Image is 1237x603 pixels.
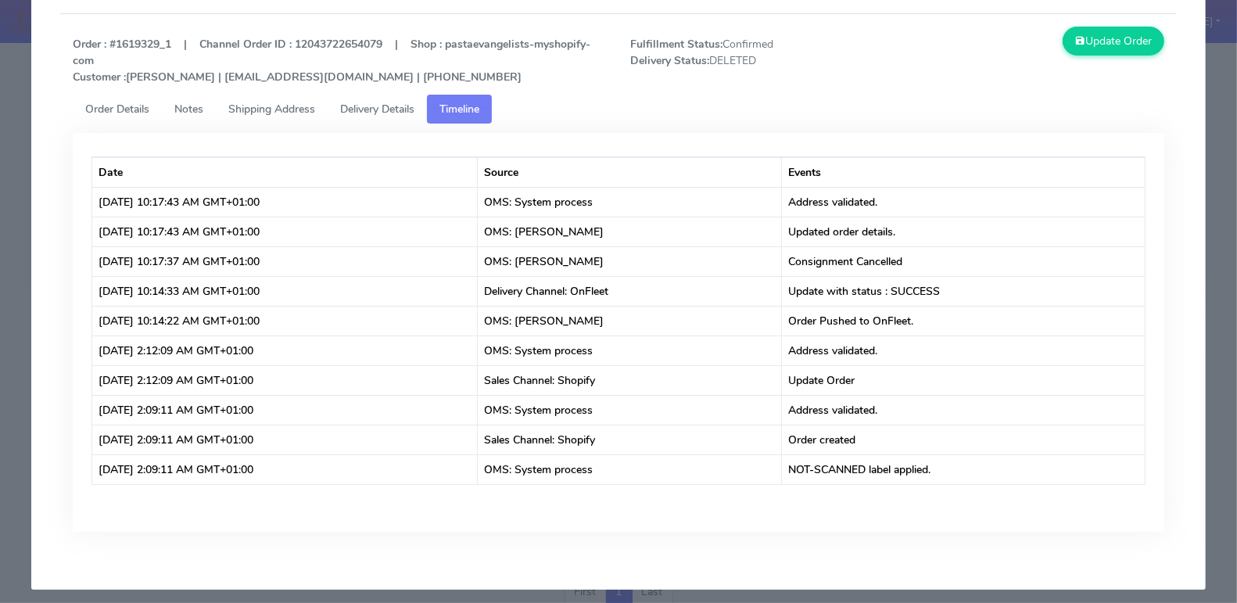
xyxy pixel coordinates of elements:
[782,336,1145,365] td: Address validated.
[73,37,590,84] strong: Order : #1619329_1 | Channel Order ID : 12043722654079 | Shop : pastaevangelists-myshopify-com [P...
[478,454,782,484] td: OMS: System process
[782,365,1145,395] td: Update Order
[478,276,782,306] td: Delivery Channel: OnFleet
[92,454,478,484] td: [DATE] 2:09:11 AM GMT+01:00
[478,246,782,276] td: OMS: [PERSON_NAME]
[782,395,1145,425] td: Address validated.
[92,276,478,306] td: [DATE] 10:14:33 AM GMT+01:00
[630,37,722,52] strong: Fulfillment Status:
[92,306,478,336] td: [DATE] 10:14:22 AM GMT+01:00
[92,425,478,454] td: [DATE] 2:09:11 AM GMT+01:00
[782,217,1145,246] td: Updated order details.
[478,187,782,217] td: OMS: System process
[782,187,1145,217] td: Address validated.
[782,246,1145,276] td: Consignment Cancelled
[478,157,782,187] th: Source
[782,454,1145,484] td: NOT-SCANNED label applied.
[340,102,414,117] span: Delivery Details
[92,157,478,187] th: Date
[92,395,478,425] td: [DATE] 2:09:11 AM GMT+01:00
[478,365,782,395] td: Sales Channel: Shopify
[92,365,478,395] td: [DATE] 2:12:09 AM GMT+01:00
[782,306,1145,336] td: Order Pushed to OnFleet.
[478,336,782,365] td: OMS: System process
[92,246,478,276] td: [DATE] 10:17:37 AM GMT+01:00
[782,276,1145,306] td: Update with status : SUCCESS
[85,102,149,117] span: Order Details
[73,70,126,84] strong: Customer :
[478,425,782,454] td: Sales Channel: Shopify
[228,102,315,117] span: Shipping Address
[630,53,709,68] strong: Delivery Status:
[478,395,782,425] td: OMS: System process
[439,102,479,117] span: Timeline
[478,306,782,336] td: OMS: [PERSON_NAME]
[782,157,1145,187] th: Events
[618,36,897,85] span: Confirmed DELETED
[478,217,782,246] td: OMS: [PERSON_NAME]
[73,95,1164,124] ul: Tabs
[782,425,1145,454] td: Order created
[92,336,478,365] td: [DATE] 2:12:09 AM GMT+01:00
[174,102,203,117] span: Notes
[92,187,478,217] td: [DATE] 10:17:43 AM GMT+01:00
[92,217,478,246] td: [DATE] 10:17:43 AM GMT+01:00
[1063,27,1164,56] button: Update Order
